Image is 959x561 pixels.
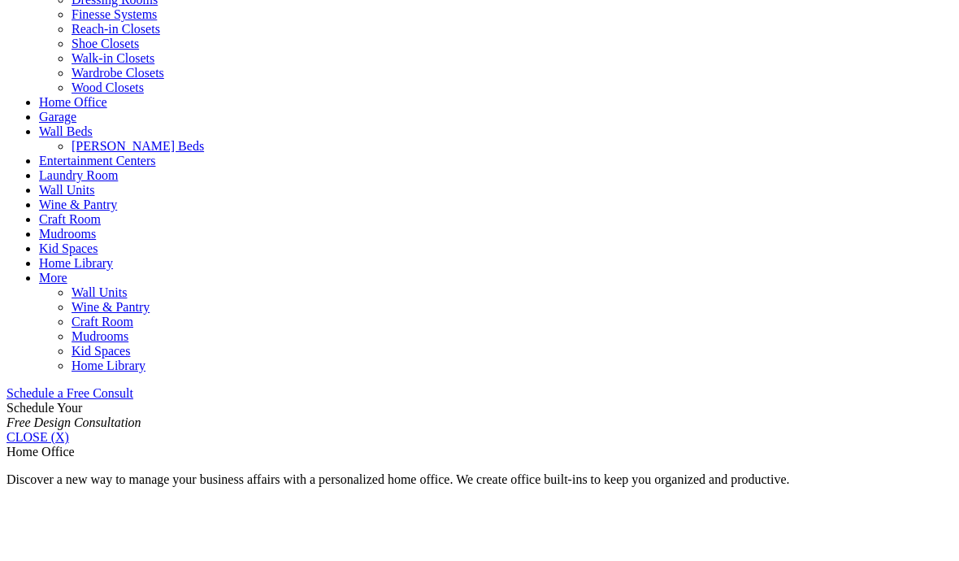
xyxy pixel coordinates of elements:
[72,80,144,94] a: Wood Closets
[39,183,94,197] a: Wall Units
[72,139,204,153] a: [PERSON_NAME] Beds
[72,51,154,65] a: Walk-in Closets
[72,66,164,80] a: Wardrobe Closets
[39,271,67,285] a: More menu text will display only on big screen
[7,445,75,459] span: Home Office
[72,22,160,36] a: Reach-in Closets
[72,37,139,50] a: Shoe Closets
[72,285,127,299] a: Wall Units
[39,168,118,182] a: Laundry Room
[39,212,101,226] a: Craft Room
[39,241,98,255] a: Kid Spaces
[39,124,93,138] a: Wall Beds
[7,401,141,429] span: Schedule Your
[39,227,96,241] a: Mudrooms
[7,415,141,429] em: Free Design Consultation
[7,386,133,400] a: Schedule a Free Consult (opens a dropdown menu)
[72,7,157,21] a: Finesse Systems
[72,359,145,372] a: Home Library
[72,300,150,314] a: Wine & Pantry
[39,198,117,211] a: Wine & Pantry
[39,110,76,124] a: Garage
[72,344,130,358] a: Kid Spaces
[72,315,133,328] a: Craft Room
[7,472,952,487] p: Discover a new way to manage your business affairs with a personalized home office. We create off...
[39,154,156,167] a: Entertainment Centers
[72,329,128,343] a: Mudrooms
[39,256,113,270] a: Home Library
[7,430,69,444] a: CLOSE (X)
[39,95,107,109] a: Home Office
